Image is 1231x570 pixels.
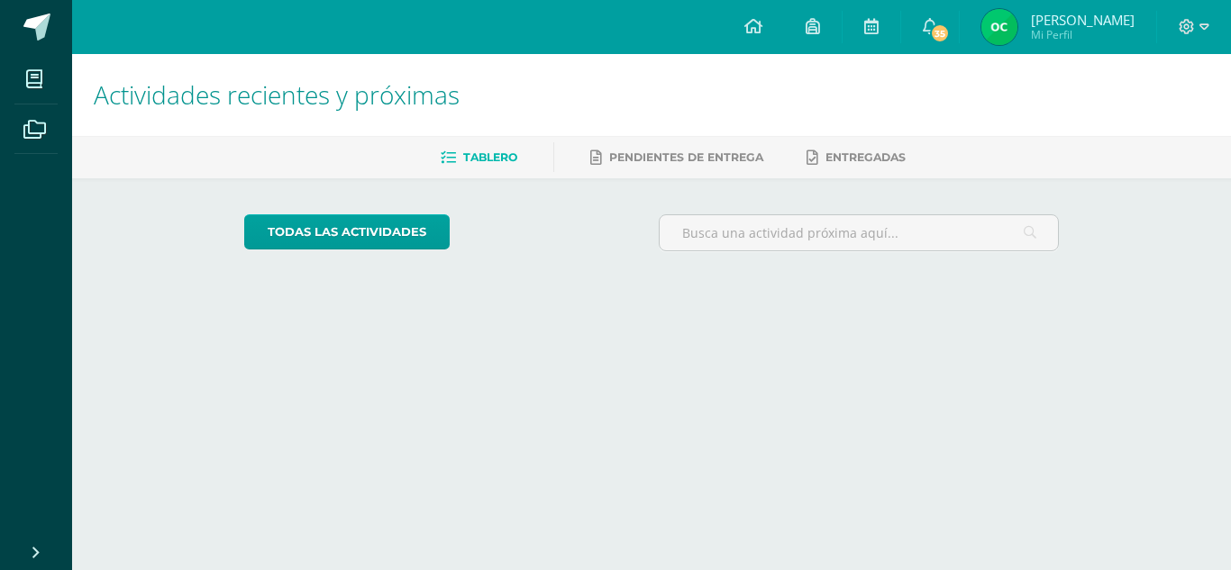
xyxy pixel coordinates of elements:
span: 35 [930,23,950,43]
a: Tablero [441,143,517,172]
span: Actividades recientes y próximas [94,77,460,112]
span: Tablero [463,150,517,164]
span: [PERSON_NAME] [1031,11,1135,29]
span: Pendientes de entrega [609,150,763,164]
a: Entregadas [807,143,906,172]
span: Mi Perfil [1031,27,1135,42]
input: Busca una actividad próxima aquí... [660,215,1059,250]
a: Pendientes de entrega [590,143,763,172]
span: Entregadas [825,150,906,164]
a: todas las Actividades [244,214,450,249]
img: 08f1aadbc24bc341887ed12e3da5bb47.png [981,9,1017,45]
